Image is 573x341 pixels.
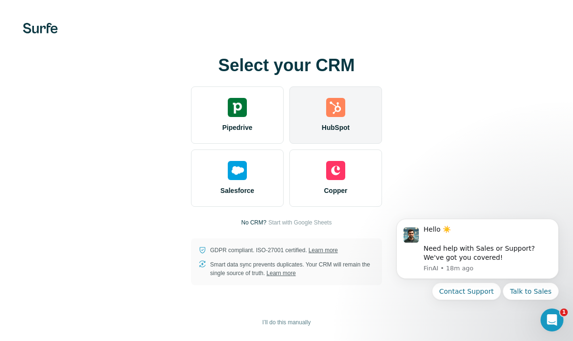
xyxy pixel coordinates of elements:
p: GDPR compliant. ISO-27001 certified. [210,246,338,255]
a: Learn more [266,270,296,277]
a: Learn more [308,247,338,254]
span: I’ll do this manually [262,318,310,327]
span: Salesforce [221,186,255,195]
span: Pipedrive [222,123,252,132]
p: No CRM? [241,218,266,227]
iframe: Intercom notifications message [382,207,573,336]
img: salesforce's logo [228,161,247,180]
span: HubSpot [322,123,350,132]
button: I’ll do this manually [255,315,317,330]
span: Copper [324,186,348,195]
img: Surfe's logo [23,23,58,33]
button: Start with Google Sheets [268,218,332,227]
p: Smart data sync prevents duplicates. Your CRM will remain the single source of truth. [210,260,374,277]
span: 1 [560,309,568,316]
img: pipedrive's logo [228,98,247,117]
h1: Select your CRM [191,56,382,75]
iframe: Intercom live chat [541,309,563,331]
img: hubspot's logo [326,98,345,117]
img: copper's logo [326,161,345,180]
